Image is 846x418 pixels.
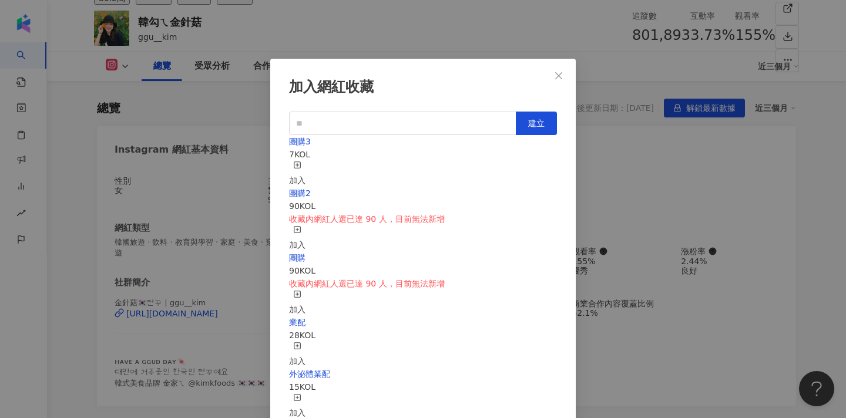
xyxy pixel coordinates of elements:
[547,64,570,87] button: Close
[289,161,305,187] button: 加入
[528,119,545,128] span: 建立
[516,112,557,135] button: 建立
[289,137,311,146] a: 團購3
[289,253,305,262] a: 團購
[289,200,557,213] div: 90 KOL
[289,329,557,342] div: 28 KOL
[289,318,305,327] a: 業配
[289,77,557,97] div: 加入網紅收藏
[289,369,330,379] a: 外泌體業配
[554,71,563,80] span: close
[289,342,305,368] button: 加入
[289,264,557,277] div: 90 KOL
[289,380,557,393] div: 15 KOL
[289,279,445,288] span: 收藏內網紅人選已達 90 人，目前無法新增
[289,225,305,251] button: 加入
[289,214,445,224] span: 收藏內網紅人選已達 90 人，目前無法新增
[289,188,311,198] a: 團購2
[289,290,305,316] button: 加入
[289,148,557,161] div: 7 KOL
